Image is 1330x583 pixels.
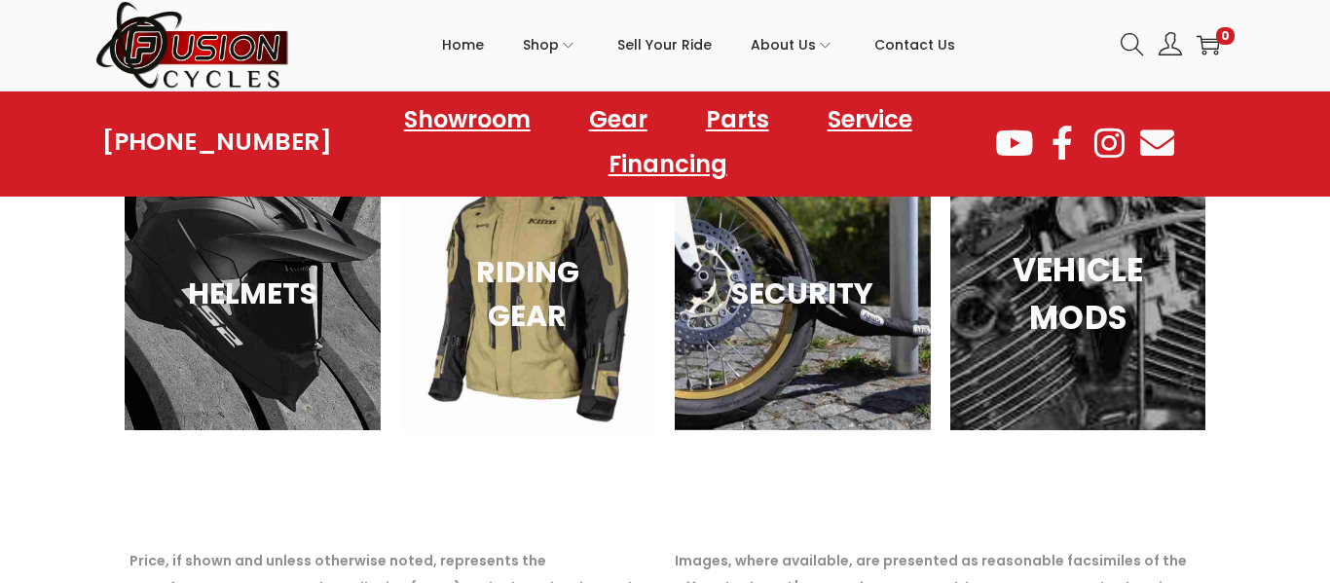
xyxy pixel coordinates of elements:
[686,97,789,142] a: Parts
[442,20,484,69] span: Home
[874,20,955,69] span: Contact Us
[751,20,816,69] span: About Us
[589,142,747,187] a: Financing
[570,97,667,142] a: Gear
[332,97,993,187] nav: Menu
[874,1,955,89] a: Contact Us
[400,158,656,430] a: RIDING GEAR
[709,272,897,315] h3: SECURITY
[442,1,484,89] a: Home
[808,97,932,142] a: Service
[617,1,712,89] a: Sell Your Ride
[975,245,1181,342] h3: VEHICLE MODS
[434,250,622,338] h3: RIDING GEAR
[523,20,559,69] span: Shop
[385,97,550,142] a: Showroom
[1197,33,1220,56] a: 0
[125,158,381,430] a: HELMETS
[523,1,578,89] a: Shop
[950,158,1206,430] a: VEHICLE MODS
[675,158,931,430] a: SECURITY
[290,1,1106,89] nav: Primary navigation
[159,272,347,315] h3: HELMETS
[102,128,332,156] a: [PHONE_NUMBER]
[617,20,712,69] span: Sell Your Ride
[751,1,835,89] a: About Us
